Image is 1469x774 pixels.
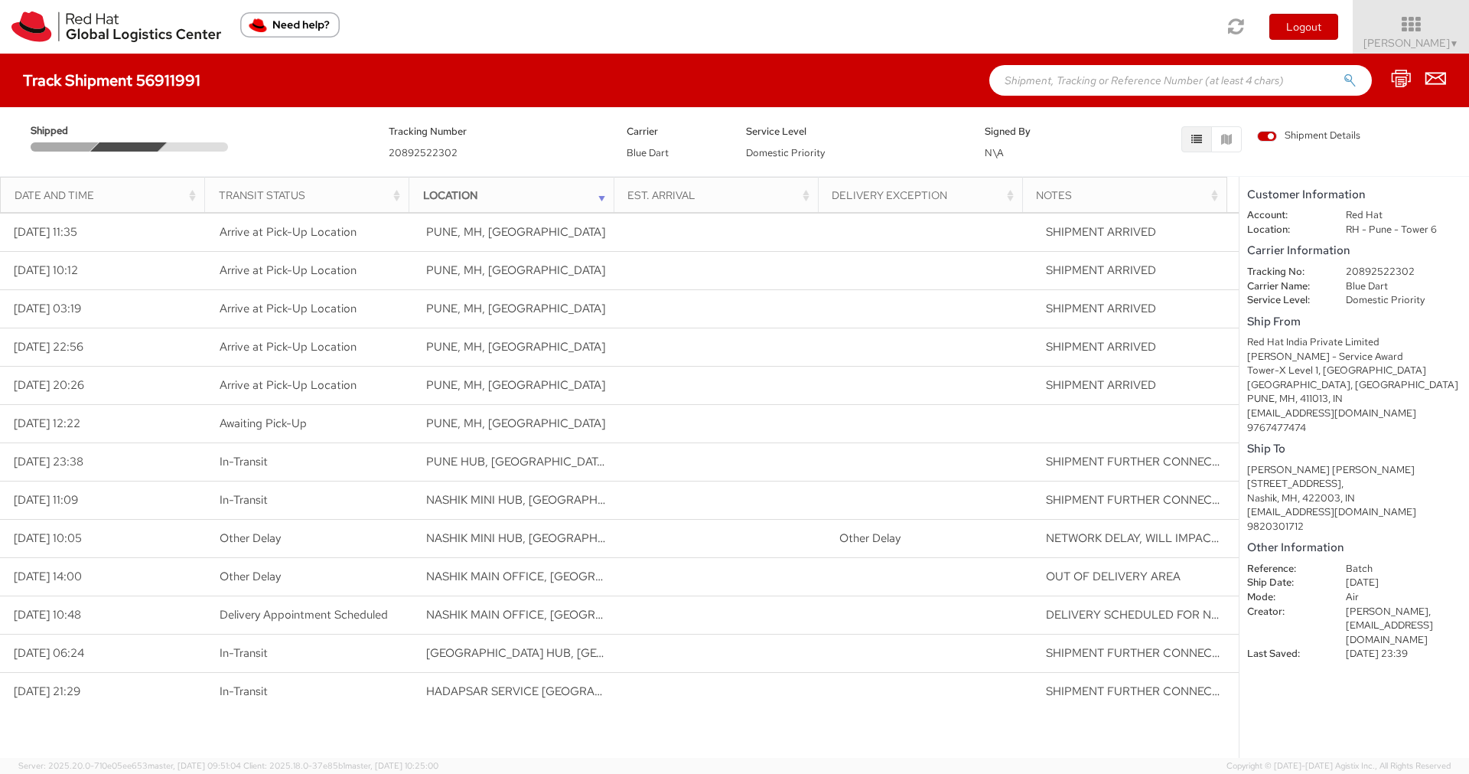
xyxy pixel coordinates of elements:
[1236,605,1334,619] dt: Creator:
[426,645,817,661] span: MUMBAI HUB, BHIWANDI, MAHARASHTRA
[426,416,605,431] span: PUNE, MH, IN
[1046,377,1156,393] span: SHIPMENT ARRIVED
[985,146,1004,159] span: N\A
[389,146,458,159] span: 20892522302
[627,146,669,159] span: Blue Dart
[220,531,281,546] span: Other Delay
[1236,562,1334,576] dt: Reference:
[839,531,901,546] span: Other Delay
[1236,223,1334,237] dt: Location:
[220,492,268,508] span: In-Transit
[1226,760,1451,772] span: Copyright © [DATE]-[DATE] Agistix Inc., All Rights Reserved
[1247,244,1461,257] h5: Carrier Information
[1247,421,1461,436] div: 9767477474
[1046,607,1315,622] span: DELIVERY SCHEDULED FOR NEXT WORKING DAY
[1236,576,1334,590] dt: Ship Date:
[1236,590,1334,605] dt: Mode:
[426,224,605,240] span: PUNE, MH, IN
[1046,301,1156,316] span: SHIPMENT ARRIVED
[11,11,221,42] img: rh-logistics-00dfa346123c4ec078e1.svg
[1046,531,1276,546] span: NETWORK DELAY, WILL IMPACT DELIVERY
[1236,293,1334,308] dt: Service Level:
[989,65,1372,96] input: Shipment, Tracking or Reference Number (at least 4 chars)
[1247,392,1461,407] div: PUNE, MH, 411013, IN
[426,301,605,316] span: PUNE, MH, IN
[220,301,357,316] span: Arrive at Pick-Up Location
[426,569,790,584] span: NASHIK MAIN OFFICE, NASHIK, MAHARASHTRA
[426,339,605,354] span: PUNE, MH, IN
[1046,454,1234,469] span: SHIPMENT FURTHER CONNECTED
[1247,188,1461,201] h5: Customer Information
[220,416,307,431] span: Awaiting Pick-Up
[426,607,790,622] span: NASHIK MAIN OFFICE, NASHIK, MAHARASHTRA
[426,684,905,699] span: HADAPSAR SERVICE CENTRE, PUNE, MAHARASHTRA
[1363,36,1459,50] span: [PERSON_NAME]
[148,760,241,771] span: master, [DATE] 09:51:04
[15,188,200,203] div: Date and Time
[220,569,281,584] span: Other Delay
[426,492,769,508] span: NASHIK MINI HUB, NASHIK, MAHARASHTRA
[1269,14,1338,40] button: Logout
[985,126,1081,137] h5: Signed By
[31,124,96,139] span: Shipped
[423,188,609,203] div: Location
[1046,263,1156,278] span: SHIPMENT ARRIVED
[1236,208,1334,223] dt: Account:
[426,263,605,278] span: PUNE, MH, IN
[345,760,438,771] span: master, [DATE] 10:25:00
[1046,339,1156,354] span: SHIPMENT ARRIVED
[1247,335,1461,364] div: Red Hat India Private Limited [PERSON_NAME] - Service Award
[426,454,731,469] span: PUNE HUB, KONDHWA, MAHARASHTRA
[1046,645,1234,661] span: SHIPMENT FURTHER CONNECTED
[1036,188,1222,203] div: Notes
[220,377,357,393] span: Arrive at Pick-Up Location
[1450,38,1459,50] span: ▼
[627,126,723,137] h5: Carrier
[832,188,1018,203] div: Delivery Exception
[746,126,962,137] h5: Service Level
[1247,541,1461,554] h5: Other Information
[1046,492,1234,508] span: SHIPMENT FURTHER CONNECTED
[1247,364,1461,392] div: Tower-X Level 1, [GEOGRAPHIC_DATA] [GEOGRAPHIC_DATA], [GEOGRAPHIC_DATA]
[746,146,825,159] span: Domestic Priority
[220,684,268,699] span: In-Transit
[243,760,438,771] span: Client: 2025.18.0-37e85b1
[627,188,813,203] div: Est. Arrival
[1236,647,1334,661] dt: Last Saved:
[1247,520,1461,534] div: 9820301712
[1247,463,1461,478] div: [PERSON_NAME] [PERSON_NAME]
[240,12,340,38] button: Need help?
[426,531,769,546] span: NASHIK MINI HUB, NASHIK, MAHARASHTRA
[1247,315,1461,328] h5: Ship From
[1247,407,1461,421] div: [EMAIL_ADDRESS][DOMAIN_NAME]
[220,263,357,278] span: Arrive at Pick-Up Location
[1247,477,1461,492] div: [STREET_ADDRESS],
[1247,505,1461,520] div: [EMAIL_ADDRESS][DOMAIN_NAME]
[1236,265,1334,279] dt: Tracking No:
[18,760,241,771] span: Server: 2025.20.0-710e05ee653
[220,224,357,240] span: Arrive at Pick-Up Location
[1247,492,1461,506] div: Nashik, MH, 422003, IN
[1257,129,1360,143] span: Shipment Details
[1046,224,1156,240] span: SHIPMENT ARRIVED
[1257,129,1360,145] label: Shipment Details
[23,72,200,89] h4: Track Shipment 56911991
[1346,605,1431,618] span: [PERSON_NAME],
[1046,684,1234,699] span: SHIPMENT FURTHER CONNECTED
[1247,443,1461,456] h5: Ship To
[220,645,268,661] span: In-Transit
[1046,569,1181,584] span: OUT OF DELIVERY AREA
[389,126,604,137] h5: Tracking Number
[1236,279,1334,294] dt: Carrier Name:
[220,339,357,354] span: Arrive at Pick-Up Location
[220,607,388,622] span: Delivery Appointment Scheduled
[219,188,405,203] div: Transit Status
[220,454,268,469] span: In-Transit
[426,377,605,393] span: PUNE, MH, IN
